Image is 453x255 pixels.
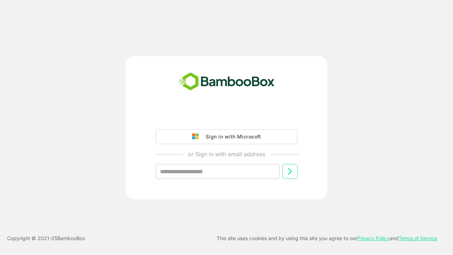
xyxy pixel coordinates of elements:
p: or Sign in with email address [188,150,265,158]
img: google [192,134,202,140]
p: This site uses cookies and by using this site you agree to our and [217,234,437,243]
div: Sign in with Microsoft [202,132,261,141]
a: Privacy Policy [357,235,390,241]
iframe: Sign in with Google Button [152,109,301,125]
a: Terms of Service [398,235,437,241]
p: Copyright © 2021- 25 BambooBox [7,234,85,243]
button: Sign in with Microsoft [156,129,297,144]
img: bamboobox [175,70,279,93]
